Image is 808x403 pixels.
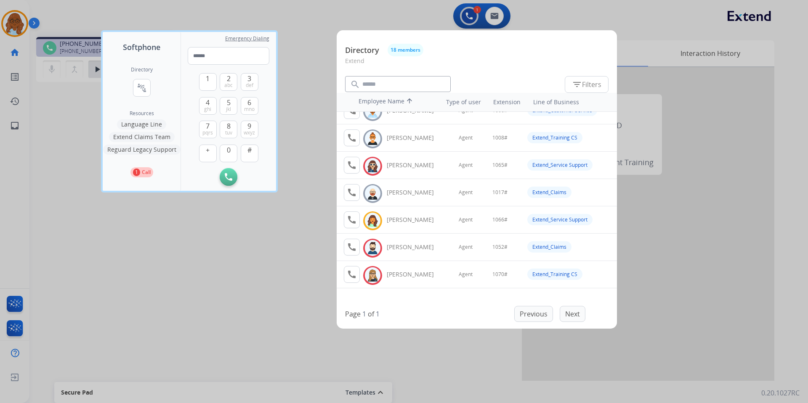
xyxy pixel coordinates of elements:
[347,160,357,170] mat-icon: call
[244,129,255,136] span: wxyz
[387,243,443,251] div: [PERSON_NAME]
[347,269,357,279] mat-icon: call
[527,187,571,198] div: Extend_Claims
[247,145,252,155] span: #
[246,82,253,89] span: def
[247,121,251,131] span: 9
[117,119,166,129] button: Language Line
[387,270,443,279] div: [PERSON_NAME]
[345,56,609,72] p: Extend
[492,189,508,196] span: 1017#
[199,145,217,162] button: +
[527,159,593,171] div: Extend_Service Support
[387,188,443,197] div: [PERSON_NAME]
[529,94,613,111] th: Line of Business
[527,214,593,225] div: Extend_Service Support
[206,74,210,84] span: 1
[354,93,430,111] th: Employee Name
[347,215,357,225] mat-icon: call
[224,82,233,89] span: abc
[226,106,231,113] span: jkl
[227,74,231,84] span: 2
[241,121,258,138] button: 9wxyz
[133,169,140,176] p: 1
[459,134,473,141] span: Agent
[347,242,357,252] mat-icon: call
[492,216,508,223] span: 1066#
[123,41,160,53] span: Softphone
[202,129,213,136] span: pqrs
[130,167,153,177] button: 1Call
[347,133,357,143] mat-icon: call
[492,162,508,169] span: 1065#
[492,244,508,250] span: 1052#
[527,132,582,143] div: Extend_Training CS
[527,269,582,280] div: Extend_Training CS
[241,73,258,91] button: 3def
[199,121,217,138] button: 7pqrs
[367,187,379,200] img: avatar
[367,242,379,255] img: avatar
[131,66,153,73] h2: Directory
[387,161,443,169] div: [PERSON_NAME]
[350,79,360,90] mat-icon: search
[199,73,217,91] button: 1
[345,309,361,319] p: Page
[103,145,181,155] button: Reguard Legacy Support
[206,145,210,155] span: +
[206,97,210,108] span: 4
[761,388,800,398] p: 0.20.1027RC
[247,74,251,84] span: 3
[387,216,443,224] div: [PERSON_NAME]
[459,216,473,223] span: Agent
[459,244,473,250] span: Agent
[225,173,232,181] img: call-button
[142,169,151,176] p: Call
[227,97,231,108] span: 5
[367,160,379,173] img: avatar
[204,106,211,113] span: ghi
[220,145,237,162] button: 0
[459,189,473,196] span: Agent
[368,309,374,319] p: of
[572,79,582,90] mat-icon: filter_list
[347,187,357,198] mat-icon: call
[345,45,379,56] p: Directory
[241,97,258,115] button: 6mno
[241,145,258,162] button: #
[225,129,232,136] span: tuv
[387,134,443,142] div: [PERSON_NAME]
[459,162,473,169] span: Agent
[225,35,269,42] span: Emergency Dialing
[367,132,379,145] img: avatar
[227,145,231,155] span: 0
[199,97,217,115] button: 4ghi
[206,121,210,131] span: 7
[367,214,379,227] img: avatar
[220,73,237,91] button: 2abc
[220,121,237,138] button: 8tuv
[247,97,251,108] span: 6
[489,94,525,111] th: Extension
[572,79,601,90] span: Filters
[130,110,154,117] span: Resources
[137,83,147,93] mat-icon: connect_without_contact
[220,97,237,115] button: 5jkl
[367,269,379,282] img: avatar
[404,97,415,107] mat-icon: arrow_upward
[565,76,609,93] button: Filters
[527,241,571,253] div: Extend_Claims
[227,121,231,131] span: 8
[492,134,508,141] span: 1008#
[109,132,175,142] button: Extend Claims Team
[434,94,485,111] th: Type of user
[244,106,255,113] span: mno
[492,271,508,278] span: 1070#
[388,44,423,56] button: 18 members
[459,271,473,278] span: Agent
